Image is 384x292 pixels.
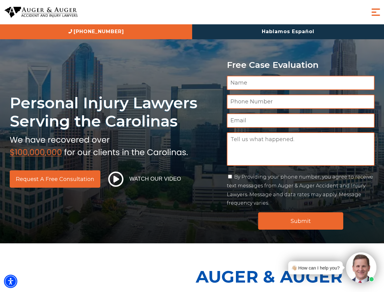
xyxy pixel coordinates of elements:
[227,174,373,206] label: By Providing your phone number, you agree to receive text messages from Auger & Auger Accident an...
[227,95,375,109] input: Phone Number
[10,170,100,188] a: Request a Free Consultation
[5,7,78,18] img: Auger & Auger Accident and Injury Lawyers Logo
[16,176,94,182] span: Request a Free Consultation
[291,264,340,272] div: 👋🏼 How can I help you?
[227,113,375,128] input: Email
[227,76,375,90] input: Name
[4,275,17,288] div: Accessibility Menu
[106,171,183,187] button: Watch Our Video
[196,262,381,292] p: Auger & Auger
[258,212,343,230] input: Submit
[10,94,220,130] h1: Personal Injury Lawyers Serving the Carolinas
[346,252,376,283] img: Intaker widget Avatar
[10,134,188,157] img: sub text
[227,60,375,70] p: Free Case Evaluation
[370,6,382,18] button: Menu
